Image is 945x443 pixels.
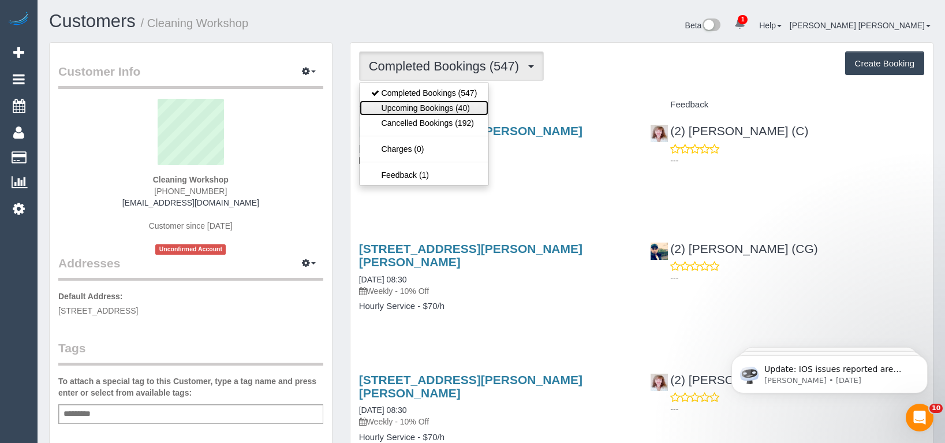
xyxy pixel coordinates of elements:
p: --- [670,155,924,166]
h4: Service [359,100,633,110]
iframe: Intercom notifications message [714,331,945,412]
small: / Cleaning Workshop [141,17,249,29]
img: Automaid Logo [7,12,30,28]
a: Help [759,21,782,30]
img: (2) Kerry Welfare (C) [651,374,668,391]
span: 10 [929,404,943,413]
span: Completed Bookings (547) [369,59,525,73]
span: [STREET_ADDRESS] [58,306,138,315]
img: (2) Syed Razvi (CG) [651,243,668,260]
legend: Customer Info [58,63,323,89]
h4: Hourly Service - $70/h [359,170,633,180]
legend: Tags [58,340,323,366]
a: Customers [49,11,136,31]
a: [EMAIL_ADDRESS][DOMAIN_NAME] [122,198,259,207]
button: Create Booking [845,51,924,76]
a: [DATE] 08:30 [359,405,407,415]
label: To attach a special tag to this Customer, type a tag name and press enter or select from availabl... [58,375,323,399]
a: 1 [729,12,751,37]
a: Upcoming Bookings (40) [360,100,489,116]
h4: Hourly Service - $70/h [359,433,633,442]
button: Completed Bookings (547) [359,51,544,81]
img: (2) Kerry Welfare (C) [651,125,668,142]
span: 1 [738,15,748,24]
a: Charges (0) [360,142,489,157]
a: [DATE] 08:30 [359,275,407,284]
a: (2) [PERSON_NAME] (CG) [650,242,818,255]
p: Weekly - 10% Off [359,154,633,166]
a: Completed Bookings (547) [360,85,489,100]
h4: Hourly Service - $70/h [359,301,633,311]
p: --- [670,403,924,415]
a: (2) [PERSON_NAME] (C) [650,124,808,137]
span: Customer since [DATE] [149,221,233,230]
a: [STREET_ADDRESS][PERSON_NAME][PERSON_NAME] [359,373,582,400]
p: Weekly - 10% Off [359,285,633,297]
p: Weekly - 10% Off [359,416,633,427]
label: Default Address: [58,291,123,302]
a: Beta [685,21,721,30]
a: Feedback (1) [360,167,489,183]
p: --- [670,272,924,284]
a: [PERSON_NAME] [PERSON_NAME] [790,21,931,30]
span: [PHONE_NUMBER] [154,187,227,196]
img: New interface [701,18,720,33]
a: Cancelled Bookings (192) [360,116,489,131]
h4: Feedback [650,100,924,110]
a: [STREET_ADDRESS][PERSON_NAME][PERSON_NAME] [359,242,582,269]
strong: Cleaning Workshop [153,175,229,184]
span: Unconfirmed Account [155,244,226,254]
iframe: Intercom live chat [906,404,933,431]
